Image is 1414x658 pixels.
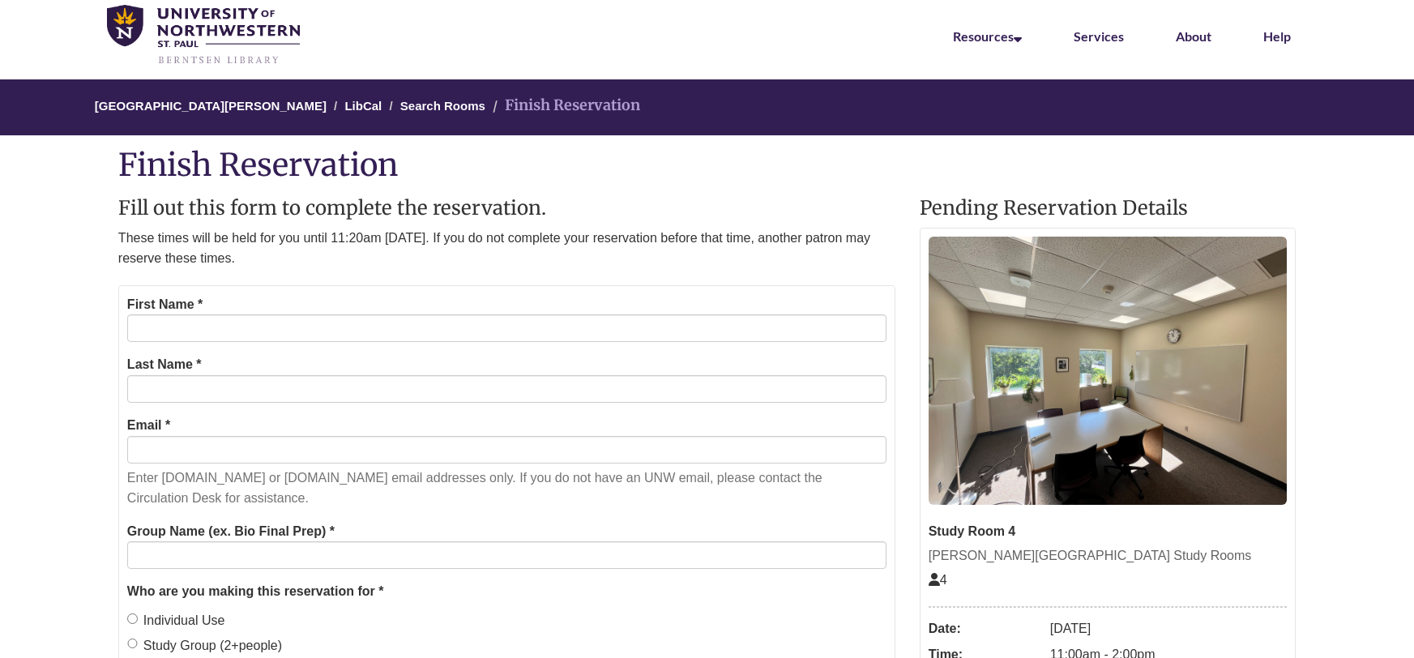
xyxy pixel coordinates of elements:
[929,616,1042,642] dt: Date:
[127,468,886,509] p: Enter [DOMAIN_NAME] or [DOMAIN_NAME] email addresses only. If you do not have an UNW email, pleas...
[127,294,203,315] label: First Name *
[118,79,1296,135] nav: Breadcrumb
[1263,28,1291,44] a: Help
[929,573,947,587] span: The capacity of this space
[920,198,1296,219] h2: Pending Reservation Details
[400,99,485,113] a: Search Rooms
[127,581,886,602] legend: Who are you making this reservation for *
[1176,28,1211,44] a: About
[929,521,1287,542] div: Study Room 4
[127,610,225,631] label: Individual Use
[95,99,327,113] a: [GEOGRAPHIC_DATA][PERSON_NAME]
[127,635,282,656] label: Study Group (2+people)
[929,545,1287,566] div: [PERSON_NAME][GEOGRAPHIC_DATA] Study Rooms
[127,415,170,436] label: Email *
[953,28,1022,44] a: Resources
[1074,28,1124,44] a: Services
[118,198,895,219] h2: Fill out this form to complete the reservation.
[127,354,202,375] label: Last Name *
[127,613,138,624] input: Individual Use
[929,237,1287,506] img: Study Room 4
[107,5,300,66] img: UNWSP Library Logo
[118,147,1296,182] h1: Finish Reservation
[1050,616,1287,642] dd: [DATE]
[489,94,640,117] li: Finish Reservation
[127,521,335,542] label: Group Name (ex. Bio Final Prep) *
[118,228,895,269] p: These times will be held for you until 11:20am [DATE]. If you do not complete your reservation be...
[344,99,382,113] a: LibCal
[127,639,138,649] input: Study Group (2+people)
